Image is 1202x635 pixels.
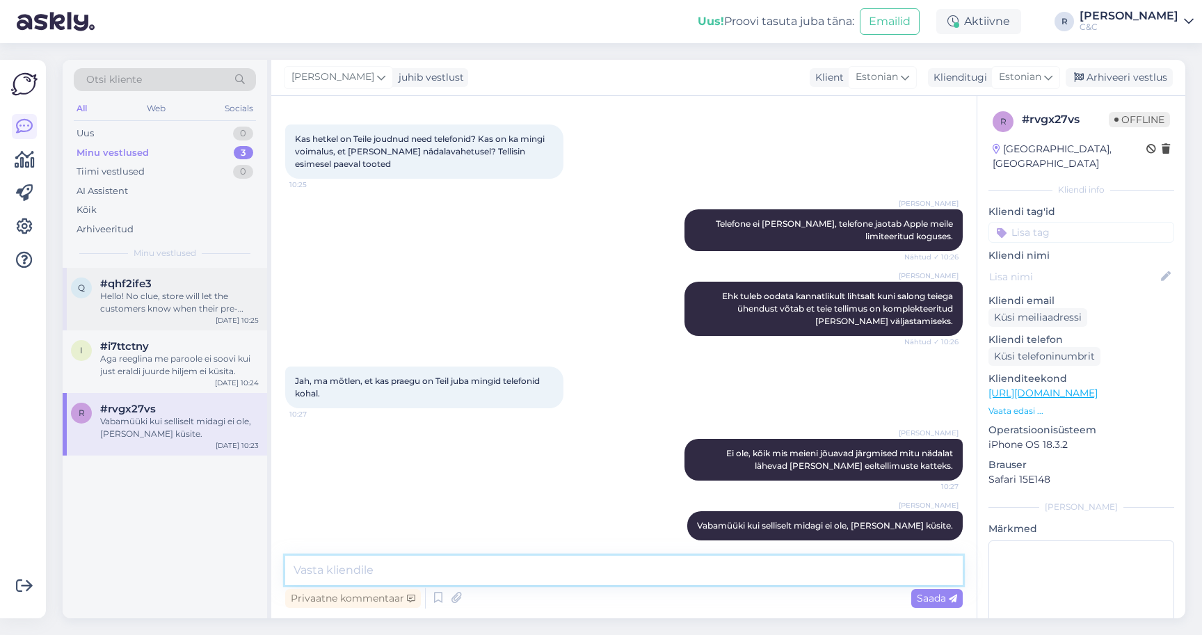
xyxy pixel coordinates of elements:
[77,146,149,160] div: Minu vestlused
[1109,112,1170,127] span: Offline
[134,247,196,259] span: Minu vestlused
[722,291,955,326] span: Ehk tuleb oodata kannatlikult lihtsalt kuni salong teiega ühendust võtab et teie tellimus on komp...
[215,378,259,388] div: [DATE] 10:24
[1022,111,1109,128] div: # rvgx27vs
[899,428,959,438] span: [PERSON_NAME]
[698,13,854,30] div: Proovi tasuta juba täna:
[988,437,1174,452] p: iPhone OS 18.3.2
[100,415,259,440] div: Vabamüüki kui selliselt midagi ei ole, [PERSON_NAME] küsite.
[295,134,547,169] span: Kas hetkel on Teile joudnud need telefonid? Kas on ka mingi voimalus, et [PERSON_NAME] nädalavahe...
[988,347,1100,366] div: Küsi telefoninumbrit
[216,440,259,451] div: [DATE] 10:23
[988,387,1098,399] a: [URL][DOMAIN_NAME]
[79,408,85,418] span: r
[393,70,464,85] div: juhib vestlust
[100,278,152,290] span: #qhf2ife3
[144,99,168,118] div: Web
[988,222,1174,243] input: Lisa tag
[80,345,83,355] span: i
[993,142,1146,171] div: [GEOGRAPHIC_DATA], [GEOGRAPHIC_DATA]
[100,290,259,315] div: Hello! No clue, store will let the customers know when their pre-order is ready to be fullfilled.
[216,315,259,325] div: [DATE] 10:25
[899,271,959,281] span: [PERSON_NAME]
[77,127,94,140] div: Uus
[988,371,1174,386] p: Klienditeekond
[999,70,1041,85] span: Estonian
[285,589,421,608] div: Privaatne kommentaar
[289,409,342,419] span: 10:27
[726,448,955,471] span: Ei ole, kõik mis meieni jõuavad järgmised mitu nädalat lähevad [PERSON_NAME] eeltellimuste katteks.
[988,423,1174,437] p: Operatsioonisüsteem
[697,520,953,531] span: Vabamüüki kui selliselt midagi ei ole, [PERSON_NAME] küsite.
[988,522,1174,536] p: Märkmed
[899,198,959,209] span: [PERSON_NAME]
[988,332,1174,347] p: Kliendi telefon
[100,403,156,415] span: #rvgx27vs
[1055,12,1074,31] div: R
[86,72,142,87] span: Otsi kliente
[904,252,959,262] span: Nähtud ✓ 10:26
[860,8,920,35] button: Emailid
[716,218,955,241] span: Telefone ei [PERSON_NAME], telefone jaotab Apple meile limiteeritud koguses.
[1066,68,1173,87] div: Arhiveeri vestlus
[222,99,256,118] div: Socials
[899,500,959,511] span: [PERSON_NAME]
[1080,22,1178,33] div: C&C
[77,184,128,198] div: AI Assistent
[906,541,959,552] span: 10:27
[810,70,844,85] div: Klient
[291,70,374,85] span: [PERSON_NAME]
[100,353,259,378] div: Aga reeglina me paroole ei soovi kui just eraldi juurde hiljem ei küsita.
[11,71,38,97] img: Askly Logo
[234,146,253,160] div: 3
[936,9,1021,34] div: Aktiivne
[78,282,85,293] span: q
[77,165,145,179] div: Tiimi vestlused
[988,294,1174,308] p: Kliendi email
[988,248,1174,263] p: Kliendi nimi
[988,501,1174,513] div: [PERSON_NAME]
[988,184,1174,196] div: Kliendi info
[988,472,1174,487] p: Safari 15E148
[698,15,724,28] b: Uus!
[74,99,90,118] div: All
[289,179,342,190] span: 10:25
[917,592,957,604] span: Saada
[989,269,1158,284] input: Lisa nimi
[988,405,1174,417] p: Vaata edasi ...
[233,165,253,179] div: 0
[906,481,959,492] span: 10:27
[77,223,134,236] div: Arhiveeritud
[100,340,149,353] span: #i7ttctny
[988,308,1087,327] div: Küsi meiliaadressi
[988,204,1174,219] p: Kliendi tag'id
[77,203,97,217] div: Kõik
[1080,10,1194,33] a: [PERSON_NAME]C&C
[295,376,542,399] span: Jah, ma mõtlen, et kas praegu on Teil juba mingid telefonid kohal.
[904,337,959,347] span: Nähtud ✓ 10:26
[1080,10,1178,22] div: [PERSON_NAME]
[1000,116,1007,127] span: r
[233,127,253,140] div: 0
[928,70,987,85] div: Klienditugi
[988,458,1174,472] p: Brauser
[856,70,898,85] span: Estonian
